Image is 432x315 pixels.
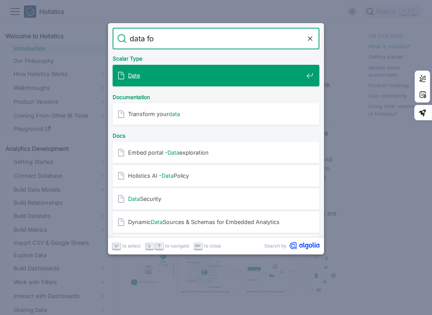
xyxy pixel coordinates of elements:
mark: data [169,111,180,117]
input: Search docs [127,28,305,49]
svg: Arrow down [147,243,152,249]
mark: Data [167,149,179,156]
mark: Data [128,195,140,202]
span: Search by [264,242,287,249]
span: Security [128,195,303,202]
a: DataSecurity [113,188,319,210]
a: Search byAlgolia [264,242,319,249]
mark: Data [151,219,163,225]
span: Dynamic Sources & Schemas for Embedded Analytics [128,218,303,226]
a: DynamicDataSources & Schemas for Embedded Analytics [113,211,319,233]
span: to select [122,242,141,249]
div: Documentation [111,88,321,103]
span: Embed portal - exploration [128,149,303,156]
span: to close [204,242,221,249]
div: Docs [111,126,321,142]
mark: Date [128,72,140,79]
a: Date [113,65,319,86]
svg: Enter key [114,243,120,249]
button: Clear the query [305,34,315,43]
a: Transform yourdata [113,103,319,125]
a: DataFormats [113,234,319,256]
svg: Algolia [290,242,319,249]
span: to navigate [165,242,189,249]
a: Embed portal -Dataexploration [113,142,319,163]
svg: Arrow up [157,243,162,249]
mark: Data [162,172,174,179]
a: Holistics AI -DataPolicy [113,165,319,187]
svg: Escape key [195,243,201,249]
span: Holistics AI - Policy [128,172,303,179]
div: Scalar Type [111,49,321,65]
span: Transform your [128,110,303,118]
